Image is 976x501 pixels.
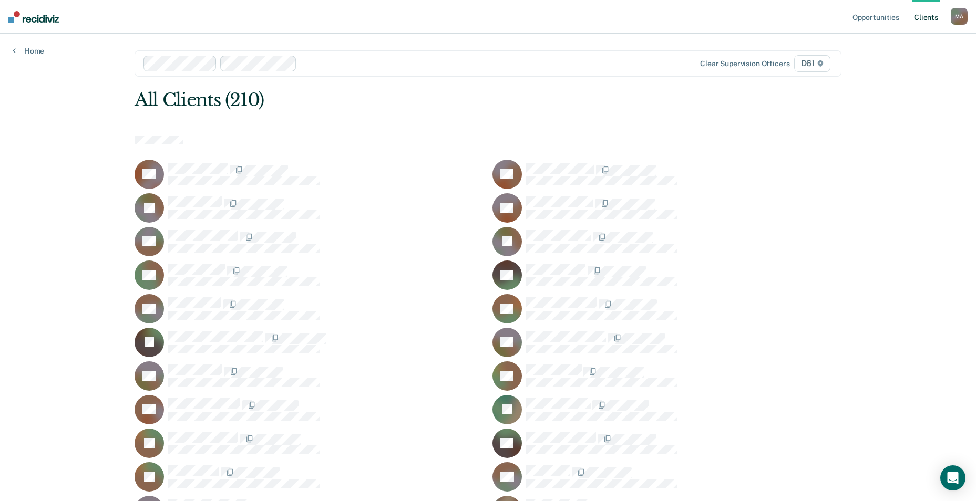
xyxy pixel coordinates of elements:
[13,46,44,56] a: Home
[700,59,789,68] div: Clear supervision officers
[135,89,700,111] div: All Clients (210)
[794,55,830,72] span: D61
[8,11,59,23] img: Recidiviz
[951,8,968,25] div: M A
[951,8,968,25] button: MA
[940,465,965,490] div: Open Intercom Messenger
